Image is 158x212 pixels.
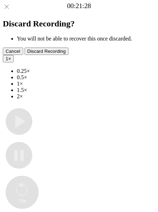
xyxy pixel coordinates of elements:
li: 2× [17,93,155,100]
li: 0.5× [17,74,155,81]
li: 1× [17,81,155,87]
li: 1.5× [17,87,155,93]
li: 0.25× [17,68,155,74]
li: You will not be able to recover this once discarded. [17,36,155,42]
button: Cancel [3,48,23,55]
button: Discard Recording [25,48,69,55]
h2: Discard Recording? [3,19,155,29]
a: 00:21:28 [67,2,91,10]
span: 1 [6,56,8,61]
button: 1× [3,55,14,62]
